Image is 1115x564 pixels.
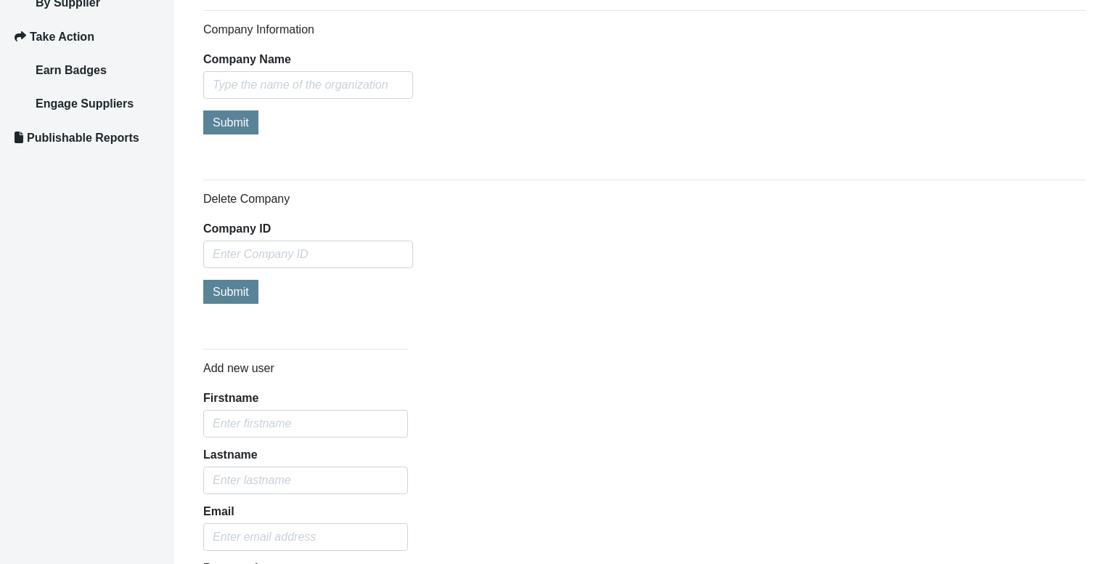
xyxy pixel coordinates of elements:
div: Navigation go back [16,80,38,102]
span: Publishable Reports [27,132,139,144]
input: Enter lastname [203,467,408,494]
input: Type the name of the organization [203,71,413,99]
span: Take Action [30,31,94,43]
em: Start Chat [197,448,264,467]
div: Minimize live chat window [238,7,273,42]
textarea: Type your message and hit 'Enter' [19,220,265,435]
button: Submit [203,110,258,134]
label: Firstname [203,392,258,404]
span: Engage Suppliers [36,97,134,110]
h6: Company Information [203,23,1086,36]
label: Company Name [203,54,291,65]
label: Email [203,506,234,517]
label: Lastname [203,449,258,461]
input: Enter your email address [19,177,265,209]
input: Enter your last name [19,134,265,166]
input: Enter email address [203,523,408,551]
button: Submit [203,280,258,304]
input: Enter firstname [203,410,408,438]
h6: Delete Company [203,192,1086,206]
input: Enter Company ID [203,241,413,268]
div: Chat with us now [97,81,266,100]
h6: Add new user [203,361,408,375]
label: Company ID [203,223,271,235]
span: Submit [213,286,249,298]
span: Submit [213,116,249,129]
span: Earn Badges [36,64,107,76]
